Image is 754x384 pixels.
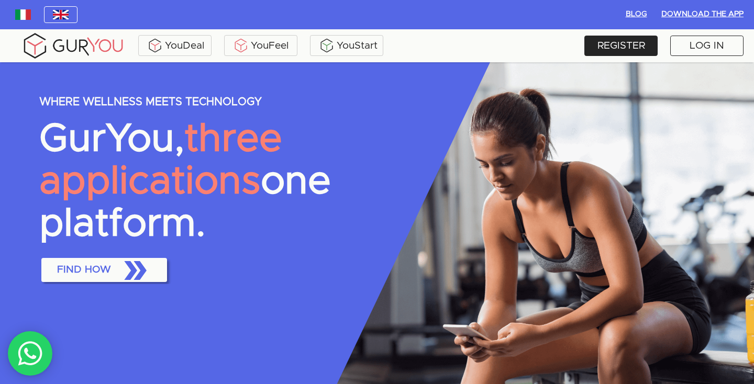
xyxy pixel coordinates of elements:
img: italy.83948c3f.jpg [15,9,31,20]
div: YouFeel [227,38,295,53]
span: BLOG [624,8,649,21]
img: gyLogo01.5aaa2cff.png [21,31,126,60]
img: BxzlDwAAAAABJRU5ErkJggg== [319,38,335,53]
iframe: Chat Widget [702,334,754,384]
a: YouStart [310,35,383,56]
a: REGISTER [584,36,658,56]
span: FIND HOW [46,253,163,287]
a: FIND HOW [39,256,169,284]
a: LOG IN [670,36,744,56]
img: ALVAdSatItgsAAAAAElFTkSuQmCC [147,38,163,53]
img: KDuXBJLpDstiOJIlCPq11sr8c6VfEN1ke5YIAoPlCPqmrDPlQeIQgHlNqkP7FCiAKJQRHlC7RCaiHTHAlEEQLmFuo+mIt2xQB... [233,38,249,53]
button: FIND HOW [41,258,167,282]
div: YouStart [313,38,381,53]
img: wDv7cRK3VHVvwAAACV0RVh0ZGF0ZTpjcmVhdGUAMjAxOC0wMy0yNVQwMToxNzoxMiswMDowMGv4vjwAAAAldEVYdGRhdGU6bW... [53,10,69,19]
button: BLOG [619,6,653,23]
img: whatsAppIcon.04b8739f.svg [17,341,43,367]
p: WHERE WELLNESS MEETS TECHNOLOGY [39,96,378,108]
button: Download the App [657,6,748,23]
a: YouDeal [138,35,212,56]
div: YouDeal [141,38,209,53]
a: YouFeel [224,35,297,56]
span: Download the App [661,8,744,21]
p: GurYou, one platform. [39,118,378,245]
